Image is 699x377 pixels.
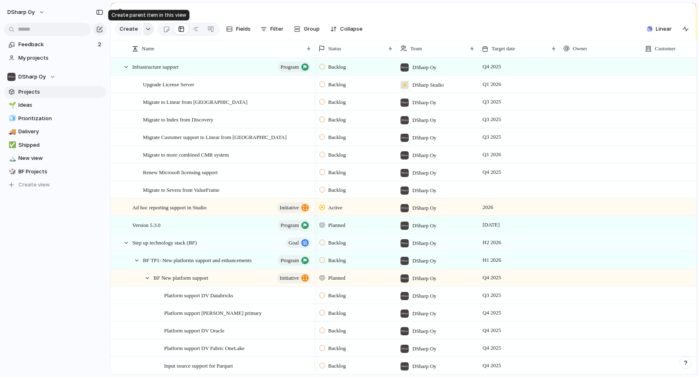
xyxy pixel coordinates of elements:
span: Name [142,45,154,53]
span: New view [18,154,103,162]
span: Q3 2025 [481,114,503,124]
span: Input source support for Parquet [164,361,233,370]
span: Q4 2025 [481,361,503,370]
span: program [280,255,299,266]
span: Feedback [18,40,96,49]
span: Backlog [328,98,346,106]
span: Migrate Customer support to Linear from [GEOGRAPHIC_DATA] [143,132,287,141]
div: 🧊 [9,114,14,123]
span: Team [410,45,422,53]
span: Platform support [PERSON_NAME] primary [164,308,262,317]
span: Q3 2025 [481,97,503,107]
span: DSharp Oy [412,99,436,107]
span: DSharp Oy [412,327,436,335]
span: Q4 2025 [481,167,503,177]
span: Migrate to Severa from ValueFrame [143,185,219,194]
span: Backlog [328,327,346,335]
span: DSharp Oy [412,63,436,72]
span: Infrastructure support [132,62,178,71]
span: Migrate to Linear from [GEOGRAPHIC_DATA] [143,97,247,106]
span: Backlog [328,344,346,352]
a: 🌱Ideas [4,99,106,111]
span: Backlog [328,133,346,141]
span: BF TP1: New platforms support and enhancements [143,255,252,265]
button: ✅ [7,141,16,149]
span: Group [304,25,320,33]
button: Create [115,22,142,36]
span: Delivery [18,128,103,136]
span: My projects [18,54,103,62]
button: Linear [643,23,675,35]
span: Q4 2025 [481,62,503,72]
span: [DATE] [481,220,502,230]
a: ✅Shipped [4,139,106,151]
button: 🧊 [7,114,16,123]
span: Q3 2025 [481,132,503,142]
div: 🚚 [9,127,14,137]
span: 2026 [481,202,495,212]
a: 🎲BF Projects [4,166,106,178]
span: DSharp Oy [412,310,436,318]
span: Q3 2025 [481,290,503,300]
span: Platform support DV Fabric OneLake [164,343,245,352]
span: Shipped [18,141,103,149]
span: Q1 2026 [481,150,503,159]
span: Migrate to Index from Discovery [143,114,214,124]
span: Backlog [328,256,346,265]
span: Step up technology stack (BF) [132,238,197,247]
span: DSharp Oy [412,204,436,212]
span: Backlog [328,116,346,124]
span: initiative [280,272,299,284]
button: DSharp Oy [4,6,49,19]
a: 🧊Prioritization [4,112,106,125]
span: DSharp Oy [412,257,436,265]
span: Backlog [328,186,346,194]
div: 🌱 [9,101,14,110]
span: Ideas [18,101,103,109]
span: Q1 2026 [481,79,503,89]
div: 🏔️ [9,154,14,163]
span: Ad hoc reporting support in Studio [132,202,207,212]
span: Owner [573,45,587,53]
div: ✅ [9,140,14,150]
div: Create parent item in this view [108,10,189,20]
span: Linear [656,25,672,33]
span: Projects [126,5,156,20]
button: Group [290,22,324,36]
span: Q4 2025 [481,308,503,318]
span: Fields [236,25,251,33]
span: Migrate to more combined CMR system [143,150,229,159]
span: Upgrade License Server [143,79,194,89]
button: Create view [4,179,106,191]
span: DSharp Oy [7,8,35,16]
span: DSharp Oy [412,292,436,300]
button: program [278,62,311,72]
span: Version 5.3.0 [132,220,160,229]
a: 🏔️New view [4,152,106,164]
button: Fields [223,22,254,36]
span: Backlog [328,168,346,177]
span: goal [289,237,299,249]
button: goal [286,238,311,248]
a: Projects [4,86,106,98]
button: initiative [277,273,311,283]
span: Target date [492,45,515,53]
span: Backlog [328,63,346,71]
span: Backlog [328,309,346,317]
div: ⚡ [401,81,409,89]
span: program [280,220,299,231]
span: Platform support DV Oracle [164,325,224,335]
span: Filter [270,25,283,33]
span: Planned [328,274,345,282]
a: Feedback2 [4,38,106,51]
span: DSharp Oy [412,116,436,124]
button: DSharp Oy [4,71,106,83]
div: 🚚Delivery [4,126,106,138]
span: program [280,61,299,73]
span: Create view [18,181,50,189]
a: My projects [4,52,106,64]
